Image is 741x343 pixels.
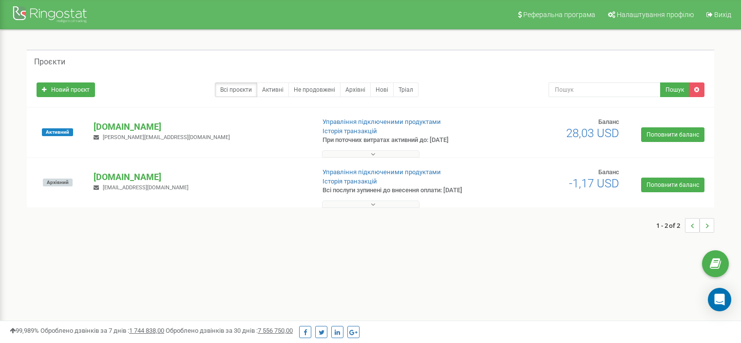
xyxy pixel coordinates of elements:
[323,118,441,125] a: Управління підключеними продуктами
[323,127,377,135] a: Історія транзакцій
[129,327,164,334] u: 1 744 838,00
[708,288,731,311] div: Open Intercom Messenger
[103,134,230,141] span: [PERSON_NAME][EMAIL_ADDRESS][DOMAIN_NAME]
[42,128,73,136] span: Активний
[323,186,478,195] p: Всі послуги зупинені до внесення оплати: [DATE]
[323,136,478,145] p: При поточних витратах активний до: [DATE]
[598,118,619,125] span: Баланс
[656,208,714,242] nav: ...
[34,58,65,66] h5: Проєкти
[257,82,289,97] a: Активні
[340,82,371,97] a: Архівні
[566,126,619,140] span: 28,03 USD
[94,121,306,133] p: [DOMAIN_NAME]
[323,168,441,176] a: Управління підключеними продуктами
[523,11,595,19] span: Реферальна програма
[215,82,257,97] a: Всі проєкти
[166,327,293,334] span: Оброблено дзвінків за 30 днів :
[714,11,731,19] span: Вихід
[617,11,694,19] span: Налаштування профілю
[288,82,341,97] a: Не продовжені
[37,82,95,97] a: Новий проєкт
[40,327,164,334] span: Оброблено дзвінків за 7 днів :
[370,82,394,97] a: Нові
[598,168,619,176] span: Баланс
[323,178,377,185] a: Історія транзакцій
[549,82,661,97] input: Пошук
[43,179,73,186] span: Архівний
[103,184,189,191] span: [EMAIL_ADDRESS][DOMAIN_NAME]
[660,82,689,97] button: Пошук
[94,171,306,183] p: [DOMAIN_NAME]
[393,82,418,97] a: Тріал
[641,127,704,142] a: Поповнити баланс
[258,327,293,334] u: 7 556 750,00
[656,218,685,233] span: 1 - 2 of 2
[569,177,619,190] span: -1,17 USD
[10,327,39,334] span: 99,989%
[641,178,704,192] a: Поповнити баланс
